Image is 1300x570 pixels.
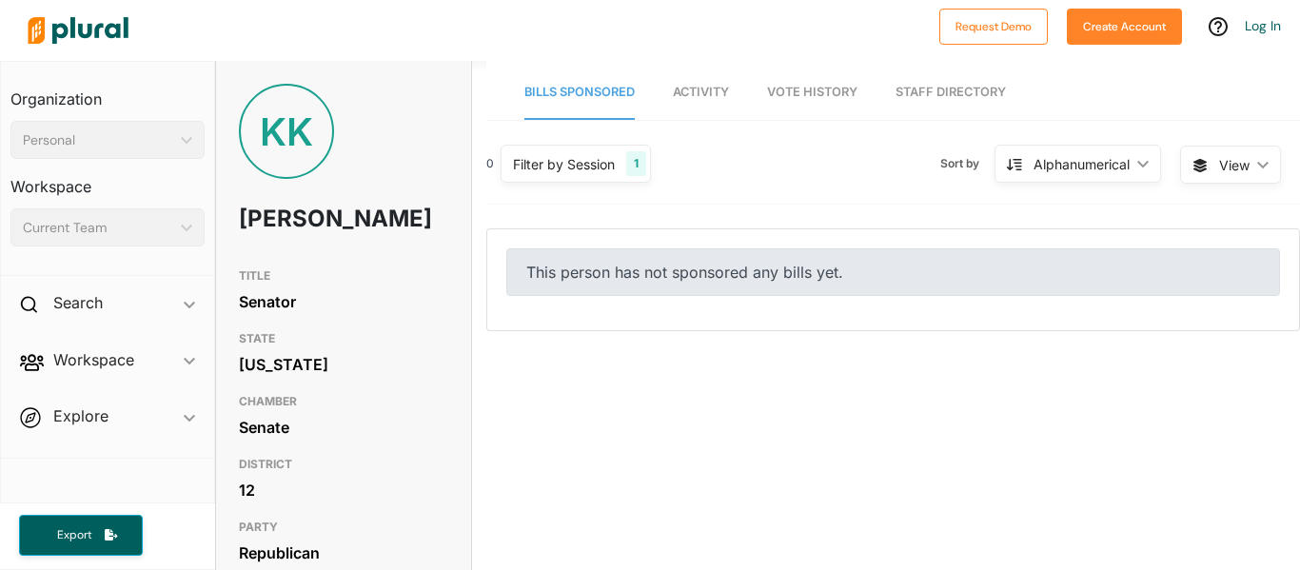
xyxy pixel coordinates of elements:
[939,9,1048,45] button: Request Demo
[673,85,729,99] span: Activity
[513,154,615,174] div: Filter by Session
[239,453,448,476] h3: DISTRICT
[673,66,729,120] a: Activity
[1034,154,1130,174] div: Alphanumerical
[1245,17,1281,34] a: Log In
[19,515,143,556] button: Export
[524,66,635,120] a: Bills Sponsored
[239,287,448,316] div: Senator
[239,350,448,379] div: [US_STATE]
[239,84,334,179] div: KK
[239,390,448,413] h3: CHAMBER
[10,71,205,113] h3: Organization
[239,327,448,350] h3: STATE
[896,66,1006,120] a: Staff Directory
[239,265,448,287] h3: TITLE
[23,130,173,150] div: Personal
[239,476,448,504] div: 12
[239,516,448,539] h3: PARTY
[239,413,448,442] div: Senate
[626,151,646,176] div: 1
[524,85,635,99] span: Bills Sponsored
[239,539,448,567] div: Republican
[940,155,995,172] span: Sort by
[486,155,494,172] div: 0
[767,85,857,99] span: Vote History
[767,66,857,120] a: Vote History
[44,527,105,543] span: Export
[939,15,1048,35] a: Request Demo
[23,218,173,238] div: Current Team
[1067,9,1182,45] button: Create Account
[506,248,1280,296] div: This person has not sponsored any bills yet.
[1067,15,1182,35] a: Create Account
[10,159,205,201] h3: Workspace
[53,292,103,313] h2: Search
[239,190,364,247] h1: [PERSON_NAME]
[1219,155,1250,175] span: View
